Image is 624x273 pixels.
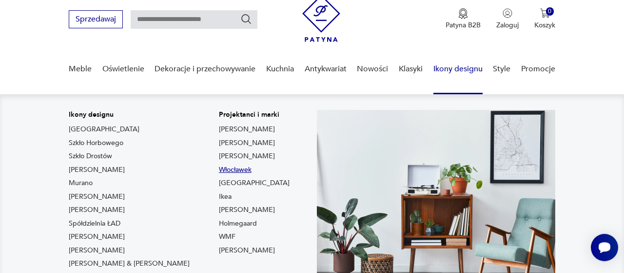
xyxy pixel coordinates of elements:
[219,178,290,188] a: [GEOGRAPHIC_DATA]
[399,50,423,88] a: Klasyki
[219,192,232,202] a: Ikea
[69,10,123,28] button: Sprzedawaj
[102,50,144,88] a: Oświetlenie
[69,259,190,269] a: [PERSON_NAME] & [PERSON_NAME]
[446,8,481,30] button: Patyna B2B
[433,50,483,88] a: Ikony designu
[69,110,190,120] p: Ikony designu
[219,205,275,215] a: [PERSON_NAME]
[69,151,112,161] a: Szkło Drostów
[69,138,123,148] a: Szkło Horbowego
[69,232,125,242] a: [PERSON_NAME]
[219,246,275,255] a: [PERSON_NAME]
[540,8,550,18] img: Ikona koszyka
[546,7,554,16] div: 0
[69,205,125,215] a: [PERSON_NAME]
[155,50,255,88] a: Dekoracje i przechowywanie
[69,192,125,202] a: [PERSON_NAME]
[521,50,555,88] a: Promocje
[219,110,290,120] p: Projektanci i marki
[446,8,481,30] a: Ikona medaluPatyna B2B
[458,8,468,19] img: Ikona medalu
[496,21,519,30] p: Zaloguj
[69,125,139,134] a: [GEOGRAPHIC_DATA]
[446,21,481,30] p: Patyna B2B
[357,50,388,88] a: Nowości
[219,151,275,161] a: [PERSON_NAME]
[69,165,125,175] a: [PERSON_NAME]
[305,50,347,88] a: Antykwariat
[69,17,123,23] a: Sprzedawaj
[493,50,510,88] a: Style
[69,219,120,229] a: Spółdzielnia ŁAD
[219,165,252,175] a: Włocławek
[219,232,235,242] a: WMF
[219,125,275,134] a: [PERSON_NAME]
[240,13,252,25] button: Szukaj
[69,50,92,88] a: Meble
[503,8,512,18] img: Ikonka użytkownika
[219,138,275,148] a: [PERSON_NAME]
[496,8,519,30] button: Zaloguj
[534,21,555,30] p: Koszyk
[69,246,125,255] a: [PERSON_NAME]
[266,50,294,88] a: Kuchnia
[69,178,93,188] a: Murano
[534,8,555,30] button: 0Koszyk
[591,234,618,261] iframe: Smartsupp widget button
[219,219,257,229] a: Holmegaard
